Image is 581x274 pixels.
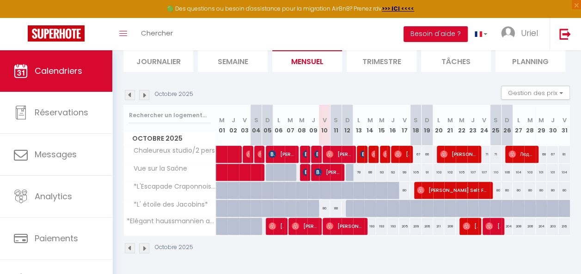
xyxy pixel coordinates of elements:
[227,105,239,146] th: 02
[536,164,547,181] div: 101
[482,116,486,125] abbr: V
[216,105,228,146] th: 01
[433,164,445,181] div: 103
[417,181,487,199] span: [PERSON_NAME] Selt France
[134,18,180,50] a: Chercher
[456,105,467,146] th: 22
[376,105,387,146] th: 15
[547,182,558,199] div: 80
[501,105,513,146] th: 26
[299,116,305,125] abbr: M
[490,182,501,199] div: 80
[547,218,558,235] div: 203
[319,105,330,146] th: 10
[125,218,218,225] span: *Élégant haussmannien au cœur [PERSON_NAME][GEOGRAPHIC_DATA]*
[485,217,500,235] span: [PERSON_NAME]
[257,145,261,163] span: [PERSON_NAME]
[558,164,570,181] div: 104
[383,145,386,163] span: [PERSON_NAME]
[490,146,501,163] div: 71
[326,145,352,163] span: [PERSON_NAME]
[422,218,433,235] div: 206
[410,146,422,163] div: 67
[444,218,456,235] div: 208
[558,105,570,146] th: 31
[490,105,501,146] th: 25
[433,105,445,146] th: 20
[399,105,410,146] th: 17
[347,49,416,72] li: Trimestre
[471,116,475,125] abbr: J
[410,105,422,146] th: 18
[402,116,406,125] abbr: V
[285,105,296,146] th: 07
[364,105,376,146] th: 14
[536,146,547,163] div: 68
[364,218,376,235] div: 193
[501,218,513,235] div: 204
[262,105,273,146] th: 05
[387,105,399,146] th: 16
[243,116,247,125] abbr: V
[129,107,211,124] input: Rechercher un logement...
[422,146,433,163] div: 66
[287,116,293,125] abbr: M
[410,218,422,235] div: 209
[447,116,453,125] abbr: M
[330,105,342,146] th: 11
[478,105,490,146] th: 24
[456,164,467,181] div: 105
[387,218,399,235] div: 193
[399,182,410,199] div: 80
[513,182,524,199] div: 80
[125,164,190,174] span: Vue sur la Saône
[303,163,306,181] span: annick samiers
[311,116,315,125] abbr: J
[273,105,285,146] th: 06
[277,116,280,125] abbr: L
[371,145,375,163] span: [PERSON_NAME]
[459,116,464,125] abbr: M
[501,182,513,199] div: 80
[524,218,536,235] div: 206
[547,164,558,181] div: 101
[425,116,429,125] abbr: D
[433,218,445,235] div: 211
[314,163,340,181] span: [PERSON_NAME]
[307,105,319,146] th: 09
[232,116,235,125] abbr: J
[513,105,524,146] th: 27
[558,218,570,235] div: 216
[508,145,534,163] span: Люда Нища
[494,18,550,50] a: ... Uriel
[326,217,363,235] span: [PERSON_NAME]
[330,200,342,217] div: 88
[353,164,365,181] div: 78
[505,116,509,125] abbr: D
[251,105,262,146] th: 04
[490,164,501,181] div: 110
[360,145,364,163] span: [PERSON_NAME]
[125,200,210,210] span: *L' étoile des Jacobins*
[254,116,258,125] abbr: S
[353,105,365,146] th: 13
[467,105,479,146] th: 23
[422,164,433,181] div: 91
[342,105,353,146] th: 12
[399,218,410,235] div: 205
[547,146,558,163] div: 67
[35,232,78,244] span: Paiements
[527,116,532,125] abbr: M
[536,182,547,199] div: 80
[422,105,433,146] th: 19
[239,105,251,146] th: 03
[141,28,173,38] span: Chercher
[444,164,456,181] div: 102
[513,164,524,181] div: 104
[35,149,77,160] span: Messages
[495,49,565,72] li: Planning
[35,191,72,202] span: Analytics
[536,105,547,146] th: 29
[125,182,218,192] span: *L'Escapade Craponnoise*
[517,116,520,125] abbr: L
